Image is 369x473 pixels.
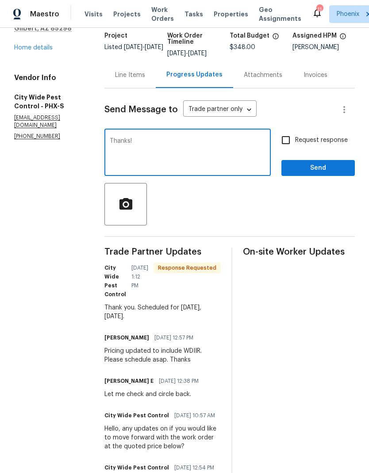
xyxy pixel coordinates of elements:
div: Invoices [304,71,327,80]
h4: Vendor Info [14,73,83,82]
h6: City Wide Pest Control [104,463,169,472]
span: Send [288,163,348,174]
div: 11 [316,5,323,14]
span: [DATE] 12:54 PM [174,463,214,472]
span: [DATE] 10:57 AM [174,411,215,420]
div: Progress Updates [166,70,223,79]
span: [DATE] 1:12 PM [131,263,148,290]
h5: City Wide Pest Control - PHX-S [14,93,83,111]
button: Send [281,160,355,176]
span: Maestro [30,10,59,19]
textarea: Thanks! [110,138,265,169]
span: [DATE] [124,44,142,50]
span: - [124,44,163,50]
div: Pricing updated to include WDIIR. Please schedule asap. Thanks [104,347,221,364]
h5: Work Order Timeline [167,33,230,45]
span: The total cost of line items that have been proposed by Opendoor. This sum includes line items th... [272,33,279,44]
h6: [PERSON_NAME] E [104,377,154,385]
div: Let me check and circle back. [104,390,204,399]
span: Work Orders [151,5,174,23]
div: Thank you. Scheduled for [DATE], [DATE]. [104,303,221,321]
span: Trade Partner Updates [104,248,221,256]
span: Phoenix [337,10,359,19]
span: Properties [214,10,248,19]
span: Geo Assignments [259,5,301,23]
span: Send Message to [104,105,178,114]
div: Attachments [244,71,282,80]
div: Line Items [115,71,145,80]
h6: [PERSON_NAME] [104,333,149,342]
span: [DATE] 12:57 PM [154,333,193,342]
a: Home details [14,45,53,51]
span: Tasks [184,11,203,17]
h6: City Wide Pest Control [104,411,169,420]
span: The hpm assigned to this work order. [339,33,346,44]
span: Visits [85,10,103,19]
span: Listed [104,44,163,50]
h5: Assigned HPM [292,33,337,39]
span: Request response [295,136,348,145]
div: Hello, any updates on if you would like to move forward with the work order at the quoted price b... [104,424,221,451]
h5: Total Budget [230,33,269,39]
span: [DATE] [145,44,163,50]
div: [PERSON_NAME] [292,44,355,50]
span: $348.00 [230,44,255,50]
h6: City Wide Pest Control [104,263,126,299]
span: Projects [113,10,141,19]
span: On-site Worker Updates [243,248,355,256]
div: Trade partner only [183,103,257,117]
h5: Project [104,33,127,39]
span: [DATE] 12:38 PM [159,377,199,385]
span: Response Requested [154,263,220,272]
span: [DATE] [167,50,186,57]
span: - [167,50,207,57]
span: [DATE] [188,50,207,57]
